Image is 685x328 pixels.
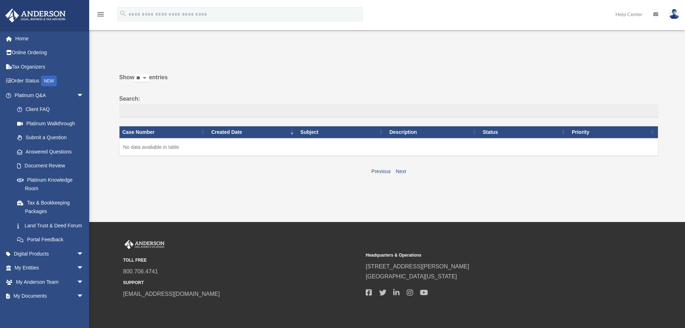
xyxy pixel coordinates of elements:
th: Status: activate to sort column ascending [480,126,569,138]
th: Created Date: activate to sort column ascending [208,126,298,138]
a: Order StatusNEW [5,74,95,89]
label: Search: [119,94,658,117]
a: menu [96,12,105,19]
a: Tax Organizers [5,60,95,74]
a: Previous [371,168,391,174]
a: Portal Feedback [10,233,91,247]
select: Showentries [135,74,149,82]
a: Document Review [10,159,91,173]
i: search [119,10,127,17]
a: Client FAQ [10,102,91,117]
th: Priority: activate to sort column ascending [569,126,658,138]
a: Platinum Walkthrough [10,116,91,131]
a: Submit a Question [10,131,91,145]
a: 800.706.4741 [123,268,158,274]
a: [GEOGRAPHIC_DATA][US_STATE] [366,273,457,279]
div: NEW [41,76,57,86]
a: Land Trust & Deed Forum [10,218,91,233]
a: Digital Productsarrow_drop_down [5,247,95,261]
a: [EMAIL_ADDRESS][DOMAIN_NAME] [123,291,220,297]
a: Online Learningarrow_drop_down [5,303,95,317]
span: arrow_drop_down [77,289,91,304]
a: Platinum Q&Aarrow_drop_down [5,88,91,102]
span: arrow_drop_down [77,275,91,289]
small: SUPPORT [123,279,361,287]
a: My Entitiesarrow_drop_down [5,261,95,275]
a: Answered Questions [10,145,87,159]
small: Headquarters & Operations [366,252,603,259]
th: Description: activate to sort column ascending [386,126,480,138]
img: User Pic [669,9,680,19]
span: arrow_drop_down [77,247,91,261]
th: Subject: activate to sort column ascending [298,126,387,138]
i: menu [96,10,105,19]
a: [STREET_ADDRESS][PERSON_NAME] [366,263,469,269]
a: My Documentsarrow_drop_down [5,289,95,303]
span: arrow_drop_down [77,261,91,276]
a: My Anderson Teamarrow_drop_down [5,275,95,289]
small: TOLL FREE [123,257,361,264]
a: Tax & Bookkeeping Packages [10,196,91,218]
a: Next [396,168,406,174]
input: Search: [119,104,658,117]
td: No data available in table [120,138,658,156]
a: Platinum Knowledge Room [10,173,91,196]
span: arrow_drop_down [77,88,91,103]
label: Show entries [119,72,658,90]
img: Anderson Advisors Platinum Portal [3,9,68,22]
th: Case Number: activate to sort column ascending [120,126,209,138]
a: Online Ordering [5,46,95,60]
span: arrow_drop_down [77,303,91,318]
img: Anderson Advisors Platinum Portal [123,240,166,249]
a: Home [5,31,95,46]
